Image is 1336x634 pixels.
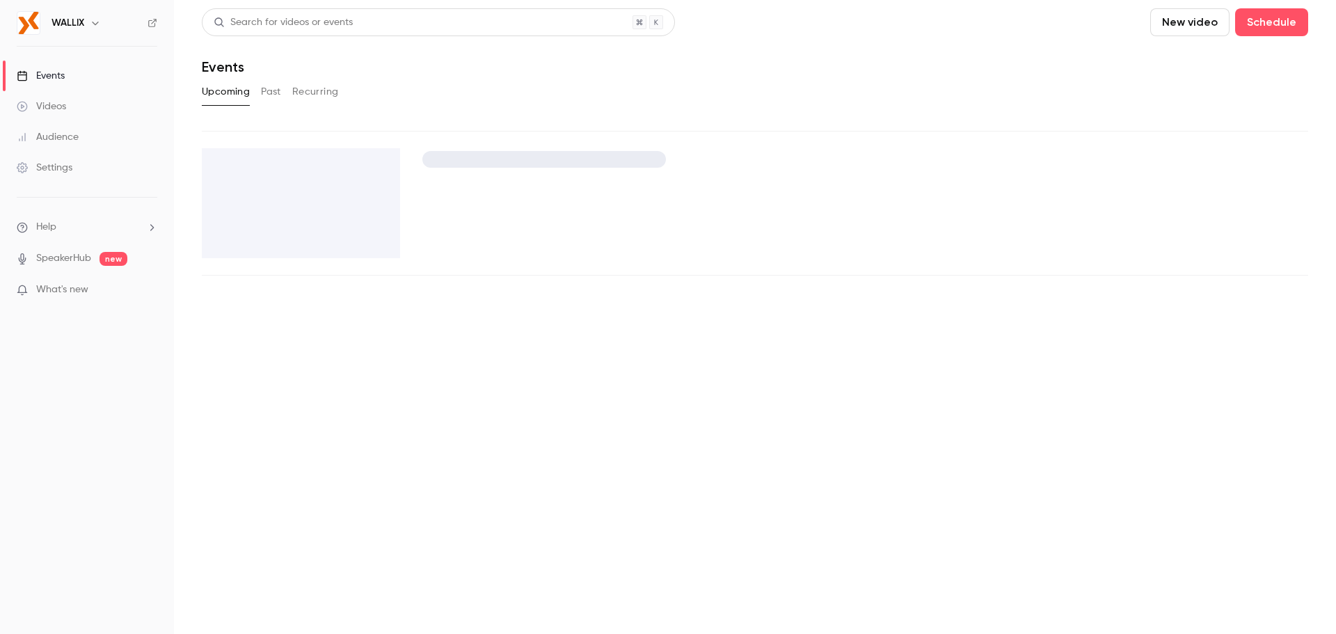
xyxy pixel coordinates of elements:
button: New video [1150,8,1230,36]
a: SpeakerHub [36,251,91,266]
div: Audience [17,130,79,144]
span: Help [36,220,56,235]
button: Recurring [292,81,339,103]
li: help-dropdown-opener [17,220,157,235]
div: Events [17,69,65,83]
h6: WALLIX [51,16,84,30]
button: Schedule [1235,8,1308,36]
span: new [100,252,127,266]
div: Search for videos or events [214,15,353,30]
button: Upcoming [202,81,250,103]
div: Videos [17,100,66,113]
img: WALLIX [17,12,40,34]
div: Settings [17,161,72,175]
span: What's new [36,283,88,297]
h1: Events [202,58,244,75]
button: Past [261,81,281,103]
